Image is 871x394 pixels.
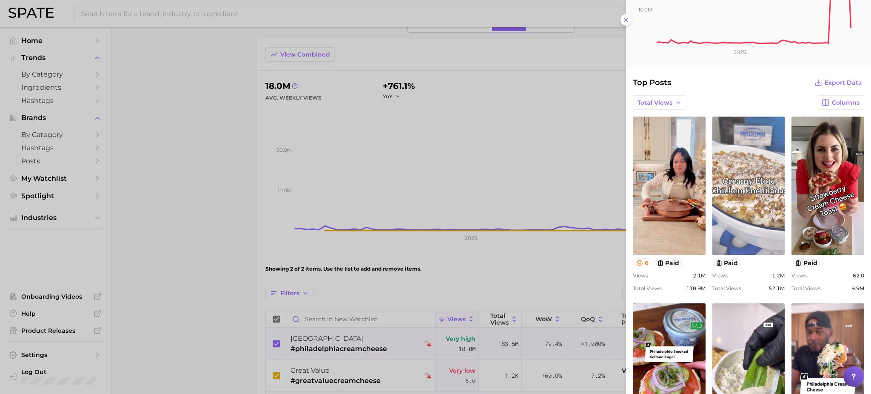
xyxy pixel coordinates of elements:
[769,285,785,291] span: 52.1m
[791,258,821,267] button: paid
[832,99,860,106] span: Columns
[825,79,862,86] span: Export Data
[812,77,864,89] button: Export Data
[686,285,706,291] span: 118.9m
[817,95,864,110] button: Columns
[712,285,741,291] span: Total Views
[654,258,683,267] button: paid
[633,272,648,279] span: Views
[633,77,671,89] span: Top Posts
[791,272,807,279] span: Views
[772,272,785,279] span: 1.2m
[633,95,686,110] button: Total Views
[633,258,652,267] button: 6
[853,272,864,279] span: 62.0
[638,6,652,13] tspan: 10.0m
[712,258,742,267] button: paid
[791,285,820,291] span: Total Views
[633,285,662,291] span: Total Views
[638,99,672,106] span: Total Views
[693,272,706,279] span: 2.1m
[851,285,864,291] span: 9.9m
[734,49,746,55] tspan: 2025
[712,272,728,279] span: Views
